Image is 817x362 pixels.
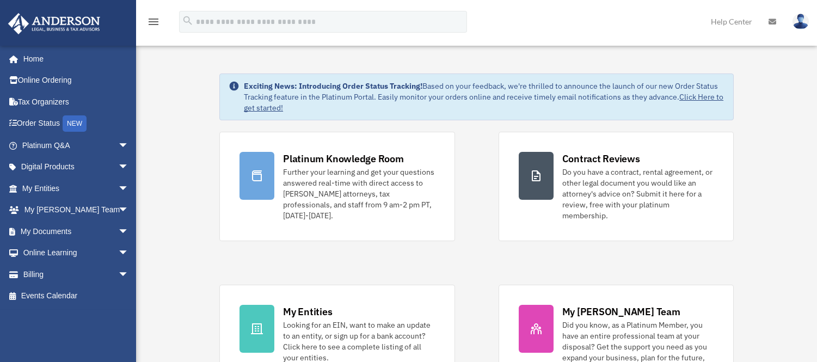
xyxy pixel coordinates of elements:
[283,167,434,221] div: Further your learning and get your questions answered real-time with direct access to [PERSON_NAM...
[8,199,145,221] a: My [PERSON_NAME] Teamarrow_drop_down
[8,242,145,264] a: Online Learningarrow_drop_down
[118,263,140,286] span: arrow_drop_down
[562,167,714,221] div: Do you have a contract, rental agreement, or other legal document you would like an attorney's ad...
[63,115,87,132] div: NEW
[8,48,140,70] a: Home
[8,134,145,156] a: Platinum Q&Aarrow_drop_down
[8,285,145,307] a: Events Calendar
[8,263,145,285] a: Billingarrow_drop_down
[118,177,140,200] span: arrow_drop_down
[562,305,680,318] div: My [PERSON_NAME] Team
[8,220,145,242] a: My Documentsarrow_drop_down
[793,14,809,29] img: User Pic
[562,152,640,165] div: Contract Reviews
[8,113,145,135] a: Order StatusNEW
[283,305,332,318] div: My Entities
[8,156,145,178] a: Digital Productsarrow_drop_down
[244,92,723,113] a: Click Here to get started!
[147,19,160,28] a: menu
[147,15,160,28] i: menu
[182,15,194,27] i: search
[8,70,145,91] a: Online Ordering
[118,156,140,179] span: arrow_drop_down
[283,152,404,165] div: Platinum Knowledge Room
[244,81,724,113] div: Based on your feedback, we're thrilled to announce the launch of our new Order Status Tracking fe...
[118,242,140,265] span: arrow_drop_down
[8,177,145,199] a: My Entitiesarrow_drop_down
[219,132,454,241] a: Platinum Knowledge Room Further your learning and get your questions answered real-time with dire...
[118,134,140,157] span: arrow_drop_down
[118,199,140,222] span: arrow_drop_down
[8,91,145,113] a: Tax Organizers
[244,81,422,91] strong: Exciting News: Introducing Order Status Tracking!
[499,132,734,241] a: Contract Reviews Do you have a contract, rental agreement, or other legal document you would like...
[118,220,140,243] span: arrow_drop_down
[5,13,103,34] img: Anderson Advisors Platinum Portal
